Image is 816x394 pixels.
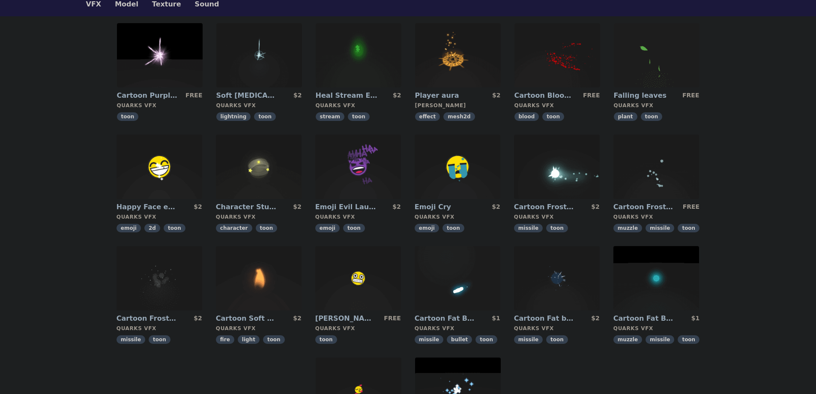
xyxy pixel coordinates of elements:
[492,202,500,212] div: $2
[393,91,401,100] div: $2
[315,325,401,332] div: Quarks VFX
[613,335,642,344] span: muzzle
[117,214,202,220] div: Quarks VFX
[316,91,377,100] a: Heal Stream Effect
[514,135,600,199] img: imgAlt
[216,112,251,121] span: lightning
[293,202,301,212] div: $2
[315,314,377,323] a: [PERSON_NAME]
[514,23,600,87] img: imgAlt
[117,325,202,332] div: Quarks VFX
[614,23,699,87] img: imgAlt
[415,135,500,199] img: imgAlt
[293,314,301,323] div: $2
[514,314,576,323] a: Cartoon Fat bullet explosion
[117,112,139,121] span: toon
[117,246,202,310] img: imgAlt
[514,202,576,212] a: Cartoon Frost Missile
[216,246,302,310] img: imgAlt
[117,135,202,199] img: imgAlt
[514,112,539,121] span: blood
[614,91,676,100] a: Falling leaves
[475,335,497,344] span: toon
[315,202,377,212] a: Emoji Evil Laugh
[315,246,401,310] img: imgAlt
[591,202,599,212] div: $2
[641,112,663,121] span: toon
[613,214,699,220] div: Quarks VFX
[447,335,472,344] span: bullet
[117,202,178,212] a: Happy Face emoji
[415,23,501,87] img: imgAlt
[117,224,141,232] span: emoji
[293,91,302,100] div: $2
[216,335,234,344] span: fire
[216,91,278,100] a: Soft [MEDICAL_DATA]
[238,335,260,344] span: light
[392,202,401,212] div: $2
[415,91,477,100] a: Player aura
[315,335,337,344] span: toon
[613,202,675,212] a: Cartoon Frost Missile Muzzle Flash
[415,325,500,332] div: Quarks VFX
[583,91,600,100] div: FREE
[315,214,401,220] div: Quarks VFX
[614,112,637,121] span: plant
[415,246,500,310] img: imgAlt
[117,335,145,344] span: missile
[216,214,302,220] div: Quarks VFX
[415,202,476,212] a: Emoji Cry
[442,224,464,232] span: toon
[216,23,302,87] img: imgAlt
[348,112,370,121] span: toon
[216,135,302,199] img: imgAlt
[613,224,642,232] span: muzzle
[415,112,440,121] span: effect
[613,246,699,310] img: imgAlt
[415,224,439,232] span: emoji
[316,102,401,109] div: Quarks VFX
[646,335,674,344] span: missile
[216,102,302,109] div: Quarks VFX
[254,112,276,121] span: toon
[514,214,600,220] div: Quarks VFX
[546,335,568,344] span: toon
[117,102,203,109] div: Quarks VFX
[117,91,179,100] a: Cartoon Purple [MEDICAL_DATA]
[263,335,285,344] span: toon
[514,246,600,310] img: imgAlt
[194,202,202,212] div: $2
[678,335,699,344] span: toon
[185,91,202,100] div: FREE
[443,112,475,121] span: mesh2d
[614,102,699,109] div: Quarks VFX
[194,314,202,323] div: $2
[542,112,564,121] span: toon
[164,224,185,232] span: toon
[514,224,543,232] span: missile
[492,91,500,100] div: $2
[613,325,699,332] div: Quarks VFX
[216,314,278,323] a: Cartoon Soft CandleLight
[415,214,500,220] div: Quarks VFX
[216,202,278,212] a: Character Stun Effect
[384,314,401,323] div: FREE
[514,91,576,100] a: Cartoon Blood Splash
[546,224,568,232] span: toon
[613,135,699,199] img: imgAlt
[315,224,340,232] span: emoji
[117,23,203,87] img: imgAlt
[682,91,699,100] div: FREE
[256,224,278,232] span: toon
[678,224,699,232] span: toon
[415,314,476,323] a: Cartoon Fat Bullet
[216,224,252,232] span: character
[216,325,302,332] div: Quarks VFX
[415,335,443,344] span: missile
[613,314,675,323] a: Cartoon Fat Bullet Muzzle Flash
[149,335,170,344] span: toon
[591,314,599,323] div: $2
[117,314,178,323] a: Cartoon Frost Missile Explosion
[316,112,345,121] span: stream
[691,314,699,323] div: $1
